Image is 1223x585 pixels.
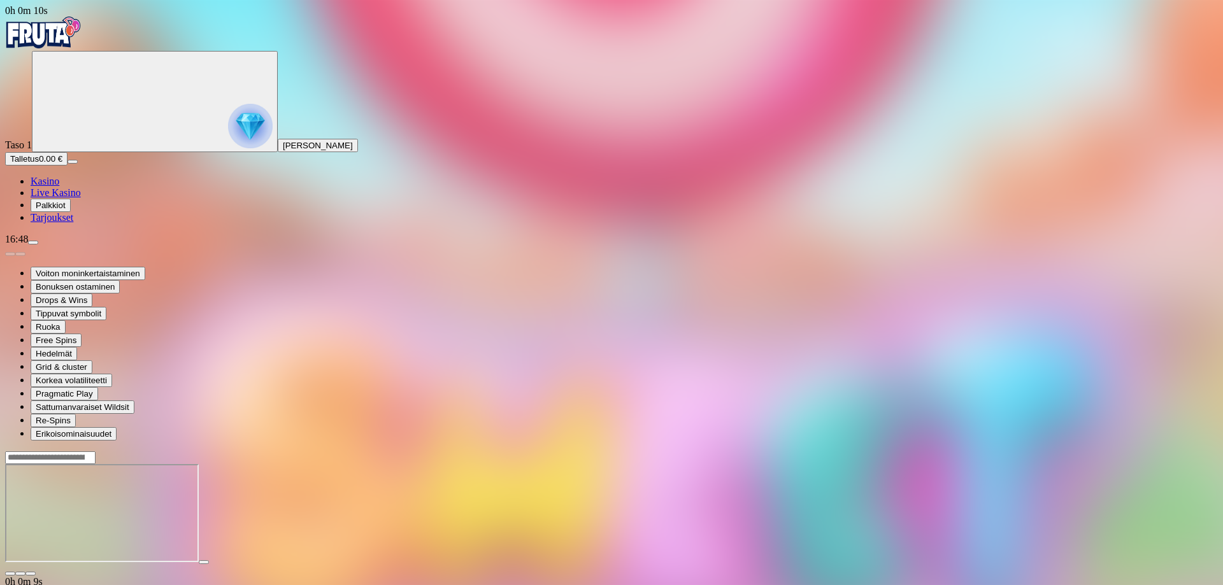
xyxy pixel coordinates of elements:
button: Pragmatic Play [31,387,98,400]
button: prev slide [5,252,15,256]
span: Voiton moninkertaistaminen [36,269,140,278]
a: Kasino [31,176,59,187]
button: Voiton moninkertaistaminen [31,267,145,280]
nav: Main menu [5,176,1218,223]
button: Korkea volatiliteetti [31,374,112,387]
iframe: Sweet Bonanza [5,464,199,562]
button: menu [28,241,38,244]
a: Tarjoukset [31,212,73,223]
button: play icon [199,560,209,564]
span: 16:48 [5,234,28,244]
a: Fruta [5,39,82,50]
button: close icon [5,572,15,575]
span: user session time [5,5,48,16]
button: reward progress [32,51,278,152]
span: Tippuvat symbolit [36,309,101,318]
span: Re-Spins [36,416,71,425]
button: Erikoisominaisuudet [31,427,117,441]
button: Re-Spins [31,414,76,427]
span: Palkkiot [36,201,66,210]
span: [PERSON_NAME] [283,141,353,150]
button: Grid & cluster [31,360,92,374]
img: reward progress [228,104,273,148]
span: Korkea volatiliteetti [36,376,107,385]
span: Grid & cluster [36,362,87,372]
button: Sattumanvaraiset Wildsit [31,400,134,414]
button: Free Spins [31,334,82,347]
nav: Primary [5,17,1218,223]
button: Ruoka [31,320,66,334]
a: Live Kasino [31,187,81,198]
span: Drops & Wins [36,295,87,305]
button: [PERSON_NAME] [278,139,358,152]
span: Free Spins [36,335,76,345]
span: Hedelmät [36,349,72,358]
span: 0.00 € [39,154,62,164]
button: next slide [15,252,25,256]
button: Drops & Wins [31,293,92,307]
span: Sattumanvaraiset Wildsit [36,402,129,412]
button: fullscreen icon [25,572,36,575]
span: Talletus [10,154,39,164]
span: Erikoisominaisuudet [36,429,111,439]
span: Bonuksen ostaminen [36,282,115,292]
button: Talletusplus icon0.00 € [5,152,68,166]
button: Hedelmät [31,347,77,360]
button: Palkkiot [31,199,71,212]
span: Ruoka [36,322,61,332]
span: Taso 1 [5,139,32,150]
input: Search [5,451,96,464]
span: Pragmatic Play [36,389,93,398]
button: chevron-down icon [15,572,25,575]
button: Tippuvat symbolit [31,307,106,320]
img: Fruta [5,17,82,48]
button: menu [68,160,78,164]
button: Bonuksen ostaminen [31,280,120,293]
